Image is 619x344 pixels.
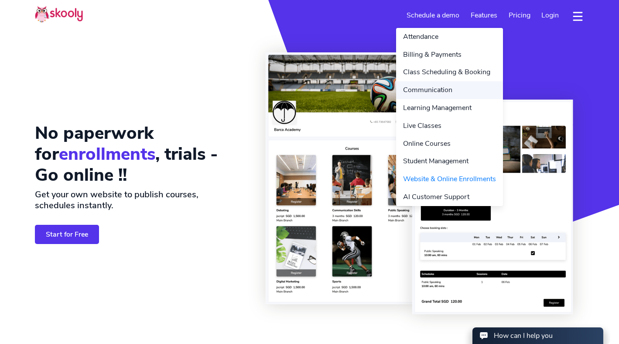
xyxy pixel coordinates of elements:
span: Pricing [509,10,530,20]
a: Online Courses [396,135,503,153]
button: dropdown menu [571,6,584,26]
a: Class Scheduling & Booking [396,63,503,81]
a: Features [465,8,503,22]
a: Schedule a demo [401,8,465,22]
a: Learning Management [396,99,503,117]
span: Login [541,10,559,20]
h2: Get your own website to publish courses, schedules instantly. [35,189,241,211]
span: enrollments [59,142,155,166]
a: Communication [396,81,503,99]
a: Pricing [503,8,536,22]
a: Login [536,8,564,22]
img: Skooly [35,6,83,23]
a: Attendance [396,28,503,46]
a: Live Classes [396,117,503,135]
h1: No paperwork for , trials - Go online !! [35,123,241,186]
img: Class Scheduling, Booking System & Software - <span class='notranslate'>Skooly | Try for Free [255,52,584,314]
a: Billing & Payments [396,46,503,64]
a: Start for Free [35,225,99,244]
a: AI Customer Support [396,188,503,206]
a: Website & Online Enrollments [396,170,503,188]
a: Student Management [396,152,503,170]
